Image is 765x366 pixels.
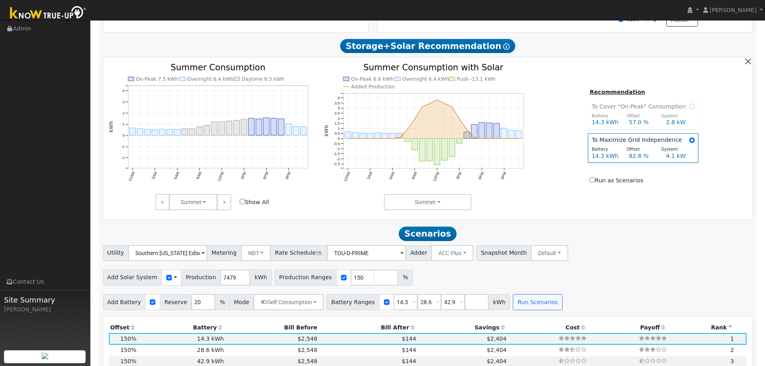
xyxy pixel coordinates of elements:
span: Adder [406,245,432,261]
span: Storage+Solar Recommendation [340,39,515,53]
rect: onclick="" [241,119,247,135]
span: Metering [207,245,241,261]
button: Run Scenarios [513,294,562,310]
input: Select a Rate Schedule [327,245,406,261]
text: Daytime 9.3 kWh [241,76,284,82]
rect: onclick="" [234,120,240,135]
div: [PERSON_NAME] [4,305,86,314]
div: System [657,113,692,120]
circle: onclick="" [437,99,438,100]
text: Overnight 6.4 kWh [187,76,234,82]
span: 150% [120,335,137,342]
div: System [657,146,692,153]
th: Bill After [319,322,418,333]
span: Add Solar System [103,270,162,286]
text: 9PM [500,171,507,180]
rect: onclick="" [144,129,150,135]
span: Savings [475,324,500,331]
rect: onclick="" [167,129,173,135]
text: 2.5 [335,110,340,115]
span: 150% [120,358,137,364]
span: Rate Schedule [270,245,327,261]
text: 9PM [284,171,292,180]
button: Default [531,245,568,261]
rect: onclick="" [263,118,269,135]
text: 3AM [366,171,373,180]
text: 9AM [410,171,418,180]
rect: onclick="" [382,133,388,138]
circle: onclick="" [399,137,401,138]
input: Show All [240,199,245,204]
text: 3AM [151,171,158,180]
rect: onclick="" [278,119,284,135]
button: ACC Plus [431,245,473,261]
text: On-Peak 6.6 kWh [351,76,394,82]
span: Scenarios [399,227,456,241]
circle: onclick="" [518,137,520,139]
div: Offset [622,146,657,153]
span: Reserve [160,294,192,310]
span: Utility [103,245,129,261]
circle: onclick="" [511,137,512,139]
text: 12AM [127,171,136,182]
rect: onclick="" [427,138,433,161]
span: % [215,294,229,310]
span: To Maximize Grid Independence [592,136,685,144]
circle: onclick="" [444,102,445,104]
rect: onclick="" [189,129,195,135]
rect: onclick="" [152,129,158,135]
circle: onclick="" [451,106,453,107]
span: Battery Ranges [326,294,379,310]
span: Production [181,270,220,286]
span: $2,548 [298,347,317,353]
rect: onclick="" [182,129,188,135]
div: 14.3 kWh [588,152,624,160]
rect: onclick="" [457,138,463,143]
div: 82.8 % [624,152,661,160]
rect: onclick="" [419,138,425,161]
text: 6PM [477,171,485,180]
text: 0.5 [335,131,340,135]
div: Battery [588,113,622,120]
circle: onclick="" [392,137,394,139]
span: Payoff [640,324,660,331]
circle: onclick="" [377,137,379,139]
span: 150% [120,347,137,353]
button: Self Consumption [253,294,324,310]
circle: onclick="" [459,118,460,120]
span: Cost [565,324,579,331]
text: Summer Consumption with Solar [363,62,504,72]
rect: onclick="" [174,129,180,135]
text: 1.5 [335,121,340,125]
circle: onclick="" [414,118,416,120]
span: Mode [229,294,254,310]
text: 2 [338,116,340,120]
span: Snapshot Month [476,245,532,261]
rect: onclick="" [367,133,373,138]
rect: onclick="" [508,130,514,138]
text: Added Production [351,84,395,90]
text: -0.5 [333,141,340,145]
td: 28.6 kWh [138,345,225,356]
span: $144 [402,347,416,353]
span: $2,404 [487,358,506,364]
rect: onclick="" [196,127,202,135]
text: 1 [338,126,340,130]
text: 3PM [240,171,247,180]
a: > [217,194,231,210]
text: 6AM [388,171,396,180]
rect: onclick="" [494,123,500,138]
span: To Cover "On-Peak" Consumption [592,102,689,111]
text: Overnight 6.4 kWh [402,76,449,82]
rect: onclick="" [159,129,165,135]
text: 2 [122,110,124,115]
rect: onclick="" [256,119,262,135]
rect: onclick="" [390,133,396,138]
circle: onclick="" [407,129,408,130]
text: 3 [338,106,340,110]
rect: onclick="" [293,126,299,135]
rect: onclick="" [501,128,507,139]
rect: onclick="" [449,138,455,156]
text: -2 [337,156,340,161]
th: Offset [109,322,138,333]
